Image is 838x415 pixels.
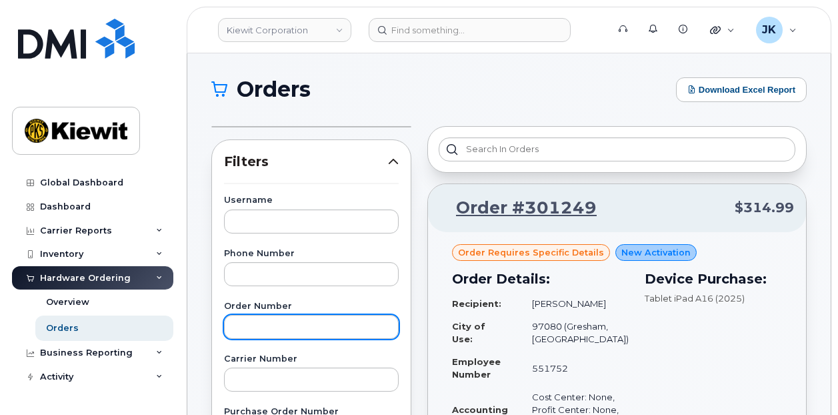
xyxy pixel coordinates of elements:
[520,292,629,316] td: [PERSON_NAME]
[645,269,782,289] h3: Device Purchase:
[439,137,795,161] input: Search in orders
[520,350,629,386] td: 551752
[735,198,794,218] span: $314.99
[780,357,828,405] iframe: Messenger Launcher
[440,196,597,220] a: Order #301249
[452,298,501,309] strong: Recipient:
[237,79,311,99] span: Orders
[452,269,629,289] h3: Order Details:
[520,315,629,350] td: 97080 (Gresham, [GEOGRAPHIC_DATA])
[224,250,399,258] label: Phone Number
[452,321,485,344] strong: City of Use:
[676,77,807,102] button: Download Excel Report
[458,246,604,259] span: Order requires Specific details
[645,293,745,304] span: Tablet iPad A16 (2025)
[224,152,388,171] span: Filters
[224,355,399,364] label: Carrier Number
[621,246,691,259] span: New Activation
[452,356,501,380] strong: Employee Number
[224,196,399,205] label: Username
[224,302,399,311] label: Order Number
